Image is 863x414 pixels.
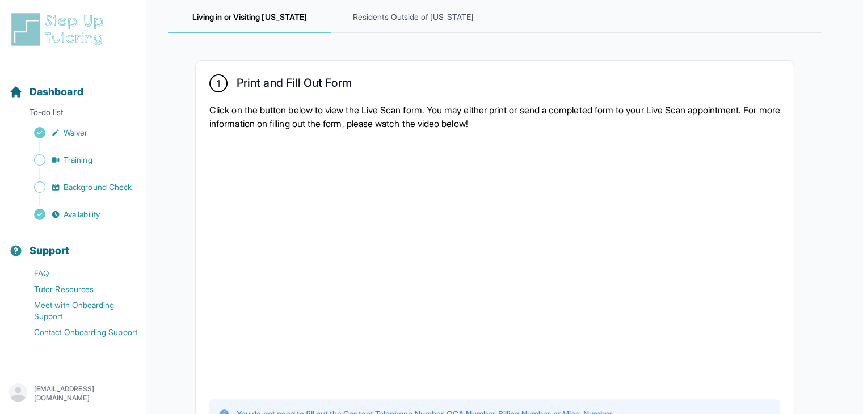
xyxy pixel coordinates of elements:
nav: Tabs [168,2,822,33]
button: [EMAIL_ADDRESS][DOMAIN_NAME] [9,383,136,404]
span: Support [30,243,70,259]
p: Click on the button below to view the Live Scan form. You may either print or send a completed fo... [209,103,780,130]
span: Training [64,154,92,166]
a: Contact Onboarding Support [9,324,145,340]
a: Dashboard [9,84,83,100]
a: Availability [9,206,145,222]
span: Residents Outside of [US_STATE] [331,2,495,33]
a: Meet with Onboarding Support [9,297,145,324]
a: FAQ [9,265,145,281]
span: Living in or Visiting [US_STATE] [168,2,331,33]
img: logo [9,11,110,48]
span: Dashboard [30,84,83,100]
span: Waiver [64,127,87,138]
span: Availability [64,209,100,220]
button: Dashboard [5,66,140,104]
a: Training [9,152,145,168]
a: Waiver [9,125,145,141]
span: Background Check [64,181,132,193]
a: Tutor Resources [9,281,145,297]
p: [EMAIL_ADDRESS][DOMAIN_NAME] [34,385,136,403]
span: 1 [217,77,220,90]
h2: Print and Fill Out Form [237,76,352,94]
iframe: YouTube video player [209,140,607,388]
button: Support [5,225,140,263]
p: To-do list [5,107,140,122]
a: Background Check [9,179,145,195]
